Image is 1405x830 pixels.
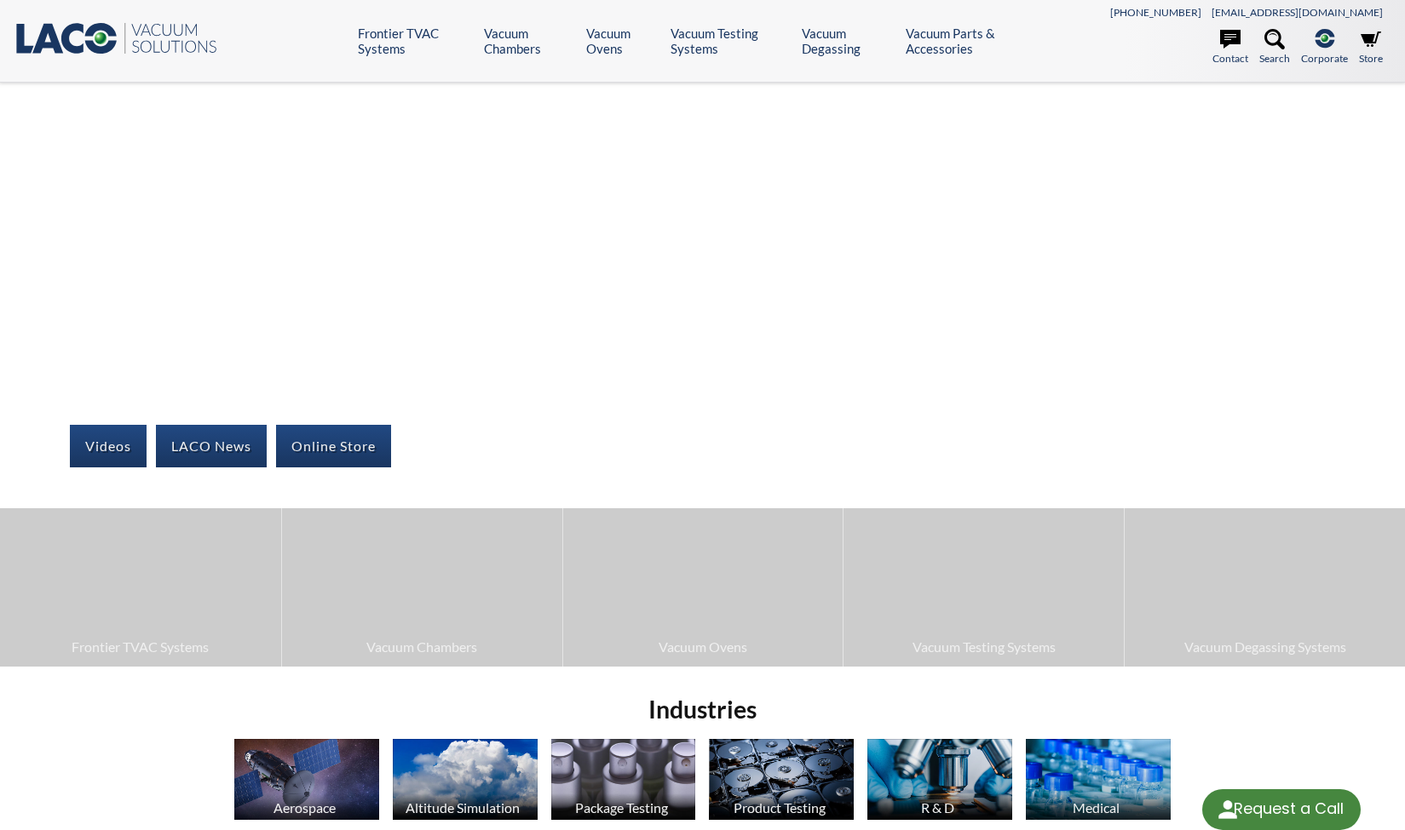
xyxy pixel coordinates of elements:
span: Vacuum Degassing Systems [1133,636,1396,658]
a: Vacuum Ovens [563,508,844,666]
div: Product Testing [706,799,852,816]
img: Perfume Bottles image [551,739,696,820]
a: Aerospace Satellite image [234,739,379,825]
a: Vacuum Degassing Systems [1125,508,1405,666]
a: Vacuum Testing Systems [844,508,1124,666]
a: Store [1359,29,1383,66]
a: Product Testing Hard Drives image [709,739,854,825]
a: Videos [70,425,147,467]
a: Frontier TVAC Systems [358,26,470,56]
a: Vacuum Chambers [282,508,562,666]
a: R & D Microscope image [867,739,1012,825]
a: LACO News [156,425,267,467]
a: Medical Medication Bottles image [1026,739,1171,825]
a: Search [1259,29,1290,66]
a: Vacuum Chambers [484,26,573,56]
span: Vacuum Testing Systems [852,636,1115,658]
img: Microscope image [867,739,1012,820]
img: Medication Bottles image [1026,739,1171,820]
img: Satellite image [234,739,379,820]
a: Vacuum Ovens [586,26,658,56]
img: Hard Drives image [709,739,854,820]
div: Altitude Simulation [390,799,536,816]
a: Package Testing Perfume Bottles image [551,739,696,825]
div: Request a Call [1234,789,1344,828]
a: Online Store [276,425,391,467]
div: Aerospace [232,799,377,816]
span: Vacuum Chambers [291,636,554,658]
a: [EMAIL_ADDRESS][DOMAIN_NAME] [1212,6,1383,19]
span: Frontier TVAC Systems [9,636,273,658]
a: Contact [1212,29,1248,66]
img: Altitude Simulation, Clouds [393,739,538,820]
div: Request a Call [1202,789,1361,830]
div: Medical [1023,799,1169,816]
span: Vacuum Ovens [572,636,835,658]
div: Package Testing [549,799,694,816]
h2: Industries [227,694,1178,725]
div: R & D [865,799,1011,816]
img: round button [1214,796,1241,823]
a: Vacuum Degassing [802,26,893,56]
a: Altitude Simulation Altitude Simulation, Clouds [393,739,538,825]
span: Corporate [1301,50,1348,66]
a: Vacuum Testing Systems [671,26,789,56]
a: [PHONE_NUMBER] [1110,6,1201,19]
a: Vacuum Parts & Accessories [906,26,1043,56]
